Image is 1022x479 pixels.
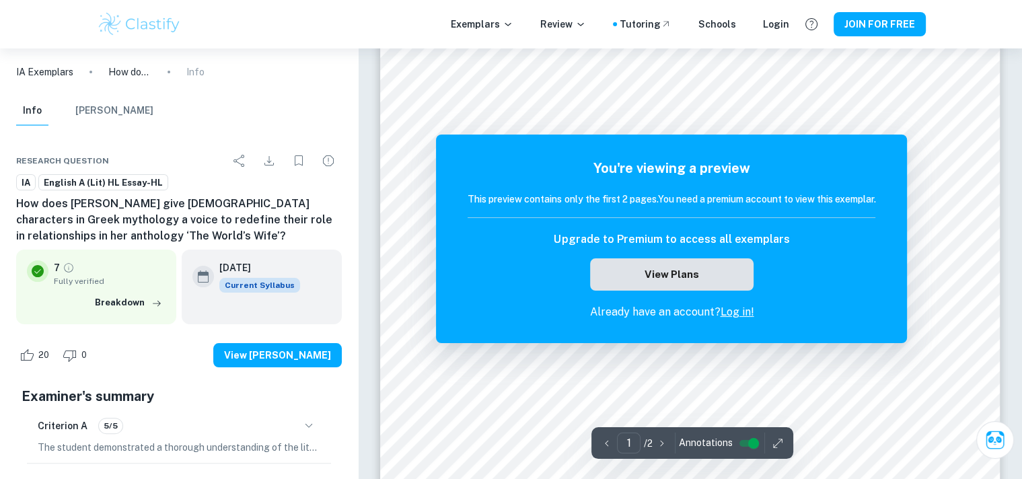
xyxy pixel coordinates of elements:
[16,174,36,191] a: IA
[213,343,342,367] button: View [PERSON_NAME]
[54,275,166,287] span: Fully verified
[38,440,320,455] p: The student demonstrated a thorough understanding of the literal meaning of the text by effective...
[16,65,73,79] a: IA Exemplars
[698,17,736,32] a: Schools
[554,231,789,248] h6: Upgrade to Premium to access all exemplars
[74,348,94,362] span: 0
[31,348,57,362] span: 20
[256,147,283,174] div: Download
[97,11,182,38] img: Clastify logo
[16,155,109,167] span: Research question
[800,13,823,36] button: Help and Feedback
[540,17,586,32] p: Review
[720,305,754,318] a: Log in!
[226,147,253,174] div: Share
[468,158,875,178] h5: You're viewing a preview
[620,17,671,32] a: Tutoring
[17,176,35,190] span: IA
[38,174,168,191] a: English A (Lit) HL Essay-HL
[219,278,300,293] div: This exemplar is based on the current syllabus. Feel free to refer to it for inspiration/ideas wh...
[315,147,342,174] div: Report issue
[16,96,48,126] button: Info
[976,421,1014,459] button: Ask Clai
[468,304,875,320] p: Already have an account?
[763,17,789,32] a: Login
[219,260,289,275] h6: [DATE]
[92,293,166,313] button: Breakdown
[75,96,153,126] button: [PERSON_NAME]
[59,344,94,366] div: Dislike
[285,147,312,174] div: Bookmark
[643,436,652,451] p: / 2
[38,418,87,433] h6: Criterion A
[54,260,60,275] p: 7
[108,65,151,79] p: How does [PERSON_NAME] give [DEMOGRAPHIC_DATA] characters in Greek mythology a voice to redefine ...
[468,192,875,207] h6: This preview contains only the first 2 pages. You need a premium account to view this exemplar.
[451,17,513,32] p: Exemplars
[219,278,300,293] span: Current Syllabus
[99,420,122,432] span: 5/5
[678,436,732,450] span: Annotations
[590,258,753,291] button: View Plans
[834,12,926,36] button: JOIN FOR FREE
[39,176,168,190] span: English A (Lit) HL Essay-HL
[16,196,342,244] h6: How does [PERSON_NAME] give [DEMOGRAPHIC_DATA] characters in Greek mythology a voice to redefine ...
[16,344,57,366] div: Like
[63,262,75,274] a: Grade fully verified
[22,386,336,406] h5: Examiner's summary
[186,65,205,79] p: Info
